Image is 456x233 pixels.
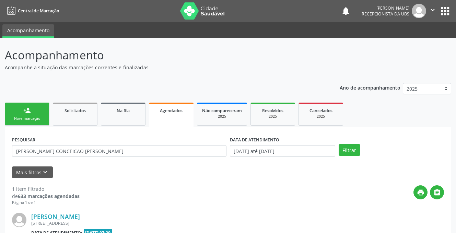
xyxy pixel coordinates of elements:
div: 2025 [202,114,242,119]
img: img [12,213,26,227]
p: Ano de acompanhamento [340,83,400,92]
i: print [417,189,424,196]
span: Agendados [160,108,183,114]
span: Recepcionista da UBS [362,11,409,17]
i:  [433,189,441,196]
button: Mais filtroskeyboard_arrow_down [12,166,53,178]
div: 2025 [256,114,290,119]
div: 2025 [304,114,338,119]
span: Não compareceram [202,108,242,114]
input: Nome, CNS [12,145,226,157]
div: Página 1 de 1 [12,200,80,206]
input: Selecione um intervalo [230,145,335,157]
div: de [12,193,80,200]
label: DATA DE ATENDIMENTO [230,135,279,145]
span: Cancelados [309,108,332,114]
a: Central de Marcação [5,5,59,16]
span: Resolvidos [262,108,283,114]
div: [STREET_ADDRESS] [31,220,341,226]
div: Nova marcação [10,116,44,121]
span: Central de Marcação [18,8,59,14]
div: 1 item filtrado [12,185,80,193]
button: print [413,185,428,199]
label: PESQUISAR [12,135,35,145]
i: keyboard_arrow_down [42,168,49,176]
a: [PERSON_NAME] [31,213,80,220]
p: Acompanhamento [5,47,317,64]
button:  [430,185,444,199]
button: Filtrar [339,144,360,156]
button: apps [439,5,451,17]
i:  [429,6,436,14]
span: Na fila [117,108,130,114]
div: [PERSON_NAME] [362,5,409,11]
a: Acompanhamento [2,24,54,38]
strong: 633 marcações agendadas [18,193,80,199]
img: img [412,4,426,18]
p: Acompanhe a situação das marcações correntes e finalizadas [5,64,317,71]
button:  [426,4,439,18]
span: Solicitados [65,108,86,114]
div: person_add [23,107,31,114]
button: notifications [341,6,351,16]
